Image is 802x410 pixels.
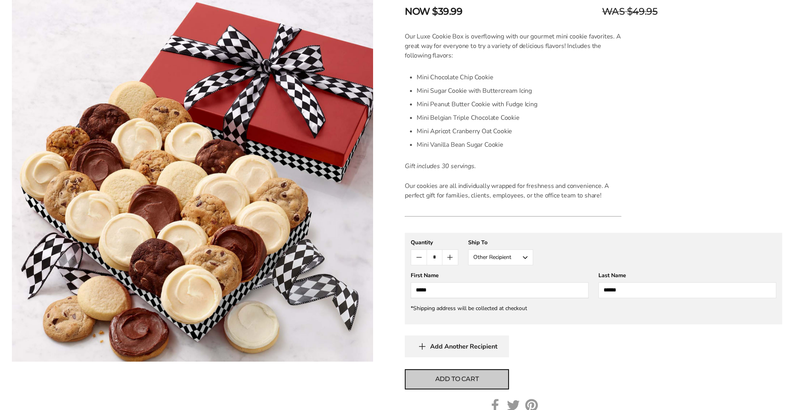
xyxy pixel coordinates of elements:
[405,32,621,60] p: Our Luxe Cookie Box is overflowing with our gourmet mini cookie favorites. A great way for everyo...
[411,239,458,246] div: Quantity
[6,380,82,404] iframe: Sign Up via Text for Offers
[405,162,476,171] em: Gift includes 30 servings.
[598,282,776,298] input: Last Name
[405,4,462,19] span: NOW $39.99
[598,272,776,279] div: Last Name
[405,369,509,389] button: Add to cart
[417,71,621,84] li: Mini Chocolate Chip Cookie
[405,335,509,357] button: Add Another Recipient
[417,125,621,138] li: Mini Apricot Cranberry Oat Cookie
[411,272,589,279] div: First Name
[468,249,533,265] button: Other Recipient
[411,282,589,298] input: First Name
[417,138,621,151] li: Mini Vanilla Bean Sugar Cookie
[405,233,782,324] gfm-form: New recipient
[435,374,478,384] span: Add to cart
[417,111,621,125] li: Mini Belgian Triple Chocolate Cookie
[411,250,427,265] button: Count minus
[468,239,533,246] div: Ship To
[405,181,621,200] p: Our cookies are all individually wrapped for freshness and convenience. A perfect gift for famili...
[442,250,458,265] button: Count plus
[430,343,497,351] span: Add Another Recipient
[427,250,442,265] input: Quantity
[417,84,621,98] li: Mini Sugar Cookie with Buttercream Icing
[411,305,776,312] div: *Shipping address will be collected at checkout
[417,98,621,111] li: Mini Peanut Butter Cookie with Fudge Icing
[602,4,657,19] span: WAS $49.95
